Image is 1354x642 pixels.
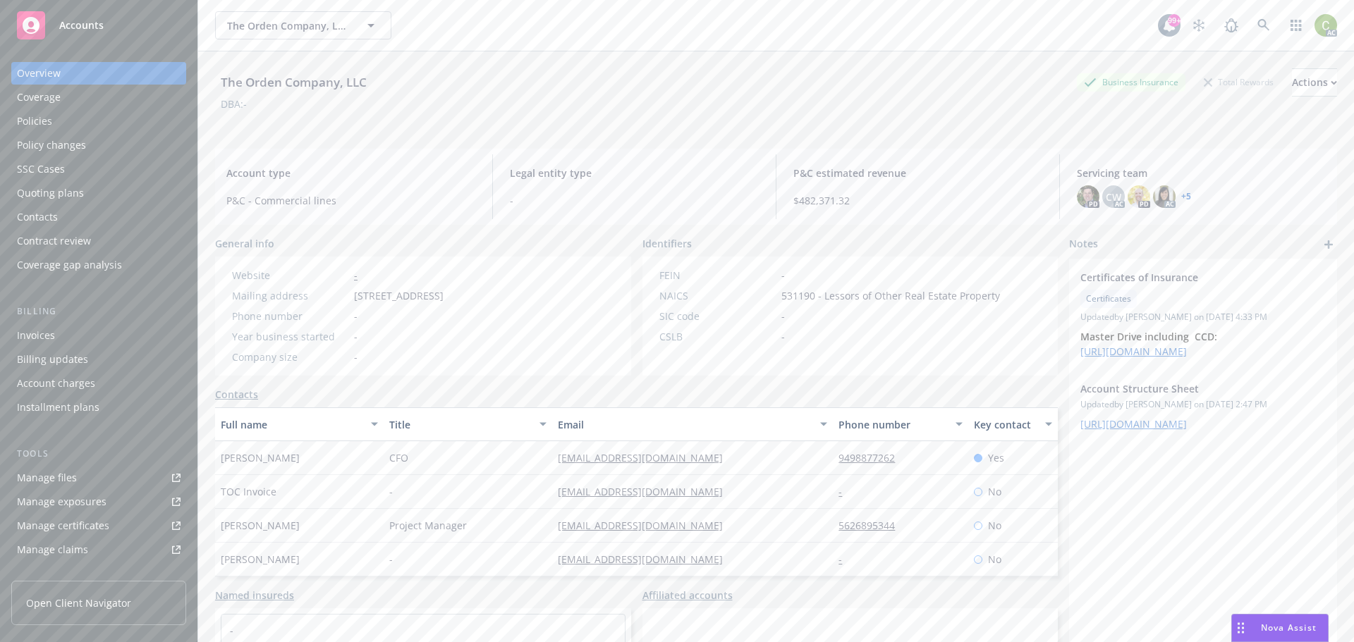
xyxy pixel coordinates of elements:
[11,467,186,489] a: Manage files
[1181,192,1191,201] a: +5
[11,86,186,109] a: Coverage
[17,538,88,561] div: Manage claims
[558,417,812,432] div: Email
[17,206,58,228] div: Contacts
[793,166,1042,180] span: P&C estimated revenue
[1231,614,1329,642] button: Nova Assist
[1185,11,1213,39] a: Stop snowing
[17,254,122,276] div: Coverage gap analysis
[659,329,776,344] div: CSLB
[232,309,348,323] div: Phone number
[1080,330,1217,343] strong: Master Drive including CCD:
[838,485,853,498] a: -
[221,450,300,465] span: [PERSON_NAME]
[354,350,358,364] span: -
[11,324,186,347] a: Invoices
[1069,259,1337,370] div: Certificates of InsuranceCertificatesUpdatedby [PERSON_NAME] on [DATE] 4:33 PMMaster Drive includ...
[11,490,186,513] a: Manage exposures
[988,518,1001,533] span: No
[11,254,186,276] a: Coverage gap analysis
[781,268,785,283] span: -
[17,110,52,132] div: Policies
[17,562,83,585] div: Manage BORs
[659,268,776,283] div: FEIN
[988,552,1001,567] span: No
[17,467,77,489] div: Manage files
[17,372,95,395] div: Account charges
[11,134,186,156] a: Policy changes
[1128,185,1150,208] img: photo
[838,553,853,566] a: -
[17,134,86,156] div: Policy changes
[17,348,88,371] div: Billing updates
[833,407,968,441] button: Phone number
[1261,622,1317,634] span: Nova Assist
[558,519,734,532] a: [EMAIL_ADDRESS][DOMAIN_NAME]
[793,193,1042,208] span: $482,371.32
[11,348,186,371] a: Billing updates
[221,97,247,111] div: DBA: -
[1250,11,1278,39] a: Search
[226,193,475,208] span: P&C - Commercial lines
[389,484,393,499] span: -
[1080,381,1289,396] span: Account Structure Sheet
[11,182,186,204] a: Quoting plans
[384,407,552,441] button: Title
[1069,370,1337,443] div: Account Structure SheetUpdatedby [PERSON_NAME] on [DATE] 2:47 PM[URL][DOMAIN_NAME]
[1153,185,1176,208] img: photo
[1077,73,1185,91] div: Business Insurance
[17,514,109,537] div: Manage certificates
[230,624,233,637] a: -
[11,514,186,537] a: Manage certificates
[1080,417,1187,431] a: [URL][DOMAIN_NAME]
[838,451,906,464] a: 9498877262
[1197,73,1281,91] div: Total Rewards
[221,484,276,499] span: TOC Invoice
[1292,68,1337,97] button: Actions
[17,62,61,85] div: Overview
[232,350,348,364] div: Company size
[11,110,186,132] a: Policies
[226,166,475,180] span: Account type
[11,6,186,45] a: Accounts
[232,288,348,303] div: Mailing address
[11,230,186,252] a: Contract review
[558,553,734,566] a: [EMAIL_ADDRESS][DOMAIN_NAME]
[215,236,274,251] span: General info
[781,288,1000,303] span: 531190 - Lessors of Other Real Estate Property
[1232,615,1250,641] div: Drag to move
[389,450,408,465] span: CFO
[17,86,61,109] div: Coverage
[781,329,785,344] span: -
[1069,236,1098,253] span: Notes
[227,18,349,33] span: The Orden Company, LLC
[11,562,186,585] a: Manage BORs
[510,166,759,180] span: Legal entity type
[1320,236,1337,253] a: add
[1217,11,1245,39] a: Report a Bug
[552,407,833,441] button: Email
[838,417,946,432] div: Phone number
[232,268,348,283] div: Website
[389,518,467,533] span: Project Manager
[11,62,186,85] a: Overview
[659,288,776,303] div: NAICS
[215,11,391,39] button: The Orden Company, LLC
[215,387,258,402] a: Contacts
[215,407,384,441] button: Full name
[354,309,358,323] span: -
[974,417,1037,432] div: Key contact
[232,329,348,344] div: Year business started
[1292,69,1337,96] div: Actions
[642,236,692,251] span: Identifiers
[17,230,91,252] div: Contract review
[59,20,104,31] span: Accounts
[11,158,186,180] a: SSC Cases
[11,538,186,561] a: Manage claims
[11,372,186,395] a: Account charges
[17,324,55,347] div: Invoices
[11,396,186,419] a: Installment plans
[781,309,785,323] span: -
[17,396,99,419] div: Installment plans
